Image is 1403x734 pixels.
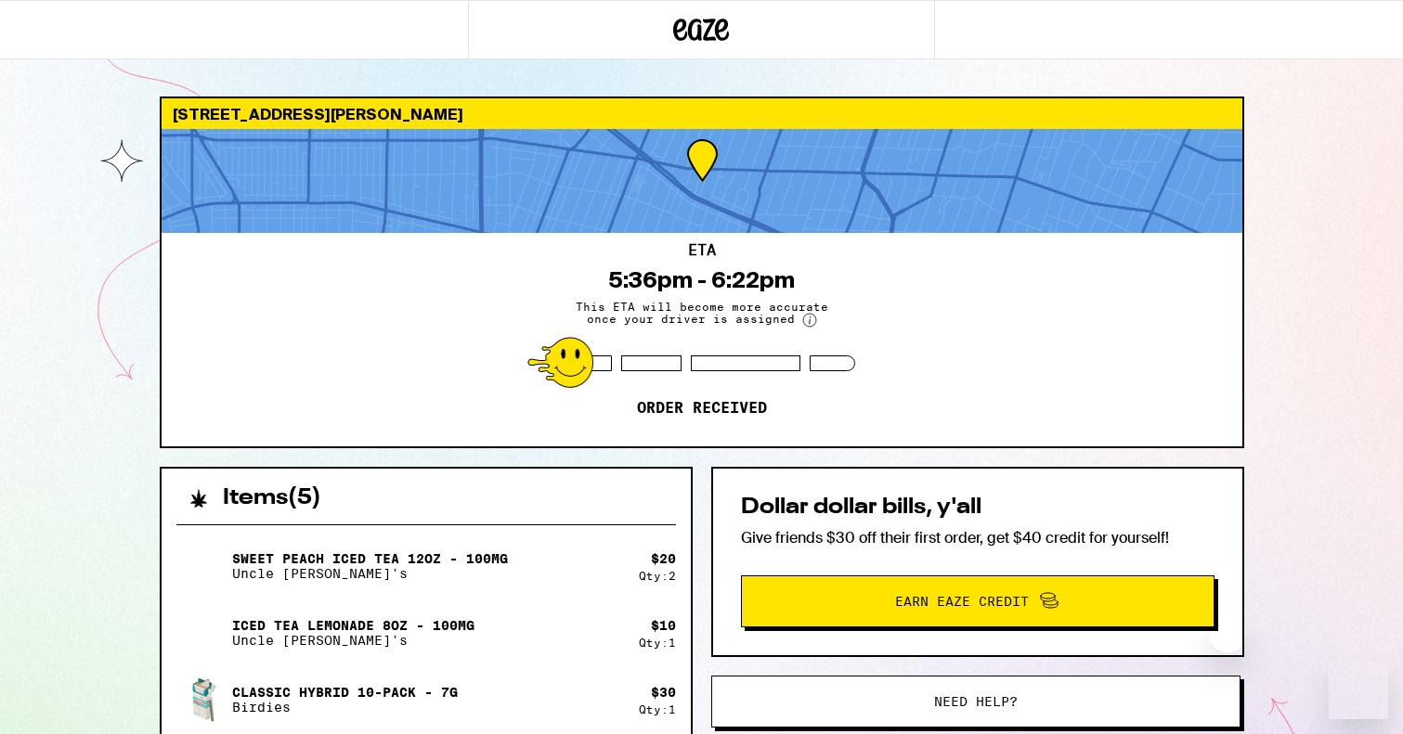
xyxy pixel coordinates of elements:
h2: Items ( 5 ) [223,487,321,509]
div: $ 10 [651,618,676,633]
img: Sweet Peach Iced Tea 12oz - 100mg [176,540,228,592]
span: Need help? [934,695,1018,708]
p: Iced Tea Lemonade 8oz - 100mg [232,618,474,633]
div: Qty: 1 [639,637,676,649]
p: Classic Hybrid 10-Pack - 7g [232,685,458,700]
span: This ETA will become more accurate once your driver is assigned [563,301,841,328]
button: Earn Eaze Credit [741,575,1215,627]
img: Iced Tea Lemonade 8oz - 100mg [176,607,228,659]
h2: Dollar dollar bills, y'all [741,496,1215,519]
div: 5:36pm - 6:22pm [608,267,795,293]
p: Give friends $30 off their first order, get $40 credit for yourself! [741,528,1215,547]
button: Need help? [711,676,1241,728]
p: Order received [637,399,767,418]
p: Uncle [PERSON_NAME]'s [232,633,474,648]
iframe: Close message [1209,615,1246,652]
div: $ 20 [651,551,676,566]
iframe: Button to launch messaging window [1329,660,1388,719]
h2: ETA [688,243,716,258]
div: Qty: 2 [639,570,676,582]
img: Classic Hybrid 10-Pack - 7g [176,674,228,726]
p: Sweet Peach Iced Tea 12oz - 100mg [232,551,508,566]
p: Uncle [PERSON_NAME]'s [232,566,508,581]
div: [STREET_ADDRESS][PERSON_NAME] [162,98,1242,129]
div: $ 30 [651,685,676,700]
span: Earn Eaze Credit [895,595,1029,608]
p: Birdies [232,700,458,715]
div: Qty: 1 [639,703,676,715]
